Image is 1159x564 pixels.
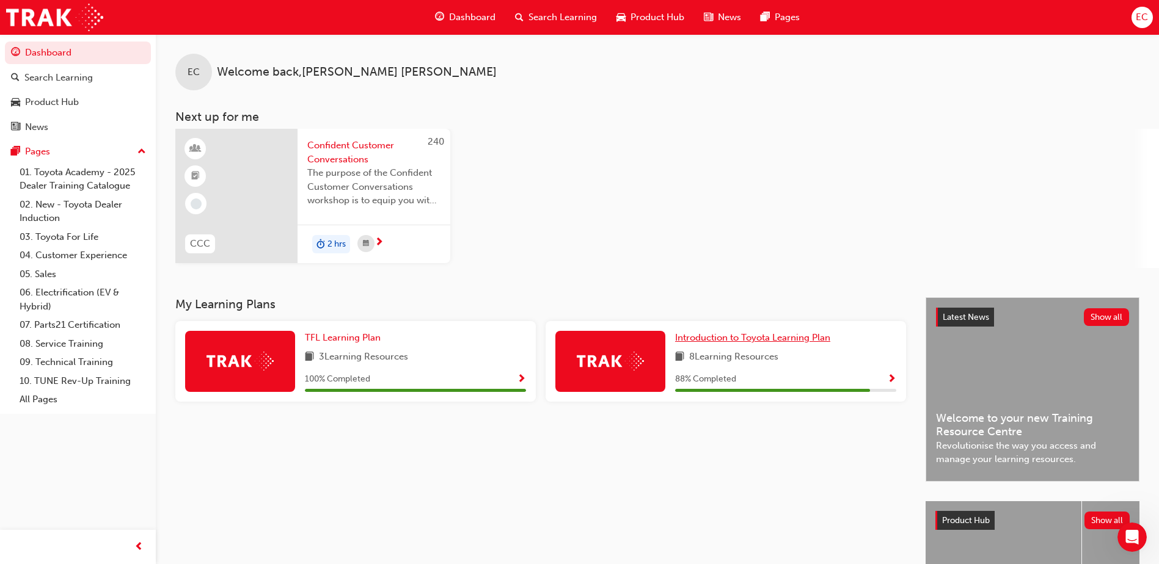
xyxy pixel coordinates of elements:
a: 03. Toyota For Life [15,228,151,247]
a: 09. Technical Training [15,353,151,372]
a: search-iconSearch Learning [505,5,607,30]
span: Show Progress [887,374,896,385]
a: guage-iconDashboard [425,5,505,30]
span: up-icon [137,144,146,160]
img: Trak [6,4,103,31]
span: Product Hub [631,10,684,24]
div: News [25,120,48,134]
span: next-icon [375,237,384,248]
span: car-icon [11,97,20,108]
button: Show Progress [887,372,896,387]
span: book-icon [305,350,314,365]
h3: Next up for me [156,110,1159,124]
a: 240CCCConfident Customer ConversationsThe purpose of the Confident Customer Conversations worksho... [175,129,450,263]
a: News [5,116,151,139]
span: book-icon [675,350,684,365]
span: EC [1136,10,1148,24]
button: EC [1132,7,1153,28]
span: duration-icon [316,236,325,252]
button: Show all [1084,308,1130,326]
span: news-icon [11,122,20,133]
span: 100 % Completed [305,372,370,386]
span: prev-icon [134,540,144,555]
a: 05. Sales [15,265,151,284]
span: EC [188,65,200,79]
span: Introduction to Toyota Learning Plan [675,332,830,343]
span: search-icon [11,73,20,84]
span: 3 Learning Resources [319,350,408,365]
button: DashboardSearch LearningProduct HubNews [5,39,151,140]
a: 06. Electrification (EV & Hybrid) [15,283,151,316]
a: Product HubShow all [935,511,1130,530]
a: news-iconNews [694,5,751,30]
a: Latest NewsShow allWelcome to your new Training Resource CentreRevolutionise the way you access a... [926,297,1139,482]
a: Latest NewsShow all [936,308,1129,327]
span: Confident Customer Conversations [307,139,441,166]
span: 88 % Completed [675,372,736,386]
button: Show all [1084,512,1130,529]
span: learningRecordVerb_NONE-icon [191,198,202,209]
span: Show Progress [517,374,526,385]
span: pages-icon [11,146,20,157]
a: 01. Toyota Academy - 2025 Dealer Training Catalogue [15,163,151,195]
span: news-icon [704,10,713,25]
iframe: Intercom live chat [1117,522,1147,552]
span: 240 [428,136,444,147]
span: Latest News [943,312,989,322]
img: Trak [207,352,274,371]
button: Pages [5,140,151,163]
span: Product Hub [942,515,990,526]
span: Welcome back , [PERSON_NAME] [PERSON_NAME] [217,65,497,79]
span: car-icon [616,10,626,25]
span: calendar-icon [363,236,369,251]
a: 08. Service Training [15,334,151,353]
span: Revolutionise the way you access and manage your learning resources. [936,439,1129,466]
h3: My Learning Plans [175,297,906,311]
a: 04. Customer Experience [15,246,151,265]
div: Search Learning [24,71,93,85]
span: News [718,10,741,24]
span: TFL Learning Plan [305,332,381,343]
span: CCC [190,237,210,251]
span: Pages [775,10,800,24]
span: Search Learning [528,10,597,24]
span: guage-icon [11,48,20,59]
a: TFL Learning Plan [305,331,386,345]
span: guage-icon [435,10,444,25]
a: 07. Parts21 Certification [15,316,151,334]
span: 8 Learning Resources [689,350,778,365]
a: Search Learning [5,67,151,89]
span: pages-icon [761,10,770,25]
a: Introduction to Toyota Learning Plan [675,331,835,345]
span: The purpose of the Confident Customer Conversations workshop is to equip you with tools to commun... [307,166,441,208]
span: search-icon [515,10,524,25]
span: learningResourceType_INSTRUCTOR_LED-icon [191,141,200,157]
a: All Pages [15,390,151,409]
span: Dashboard [449,10,495,24]
span: Welcome to your new Training Resource Centre [936,411,1129,439]
a: 10. TUNE Rev-Up Training [15,372,151,391]
a: Dashboard [5,42,151,64]
div: Product Hub [25,95,79,109]
a: Product Hub [5,91,151,114]
div: Pages [25,145,50,159]
span: booktick-icon [191,168,200,184]
button: Show Progress [517,372,526,387]
a: car-iconProduct Hub [607,5,694,30]
a: 02. New - Toyota Dealer Induction [15,195,151,228]
img: Trak [577,352,644,371]
a: pages-iconPages [751,5,810,30]
span: 2 hrs [327,237,346,251]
